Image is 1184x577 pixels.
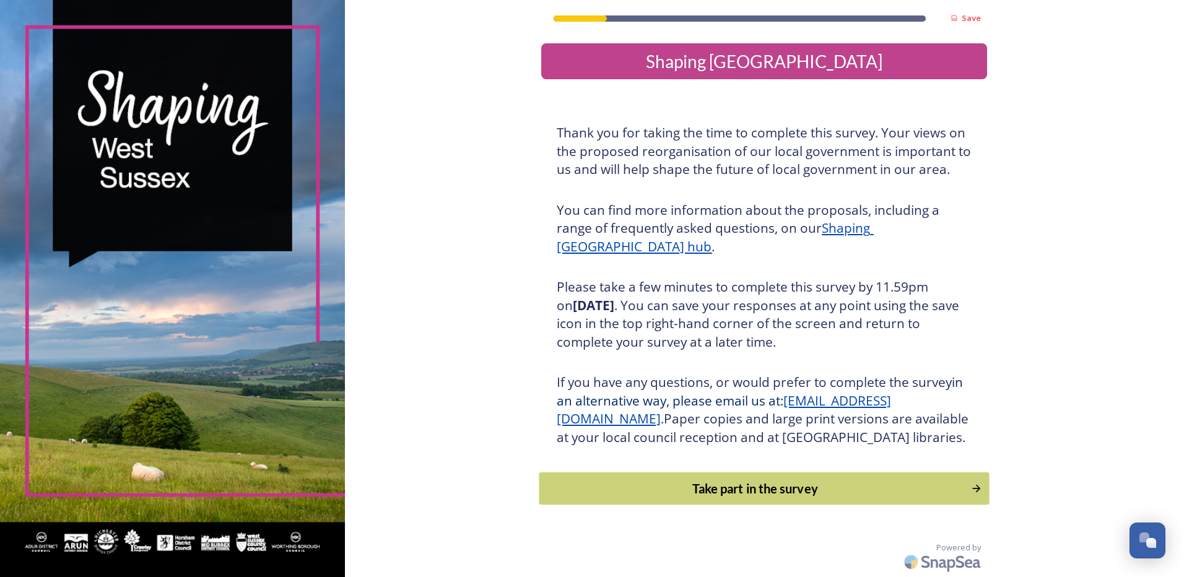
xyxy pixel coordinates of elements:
span: . [661,410,664,427]
h3: Please take a few minutes to complete this survey by 11.59pm on . You can save your responses at ... [557,278,972,351]
a: Shaping [GEOGRAPHIC_DATA] hub [557,219,873,255]
img: SnapSea Logo [900,547,987,576]
strong: Save [962,12,981,24]
h3: If you have any questions, or would prefer to complete the survey Paper copies and large print ve... [557,373,972,446]
a: [EMAIL_ADDRESS][DOMAIN_NAME] [557,392,891,428]
button: Continue [539,472,990,505]
span: Powered by [936,542,981,553]
button: Open Chat [1130,523,1165,558]
strong: [DATE] [573,297,614,314]
div: Shaping [GEOGRAPHIC_DATA] [546,48,982,74]
h3: You can find more information about the proposals, including a range of frequently asked question... [557,201,972,256]
span: in an alternative way, please email us at: [557,373,966,409]
div: Take part in the survey [546,479,965,498]
h3: Thank you for taking the time to complete this survey. Your views on the proposed reorganisation ... [557,124,972,179]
